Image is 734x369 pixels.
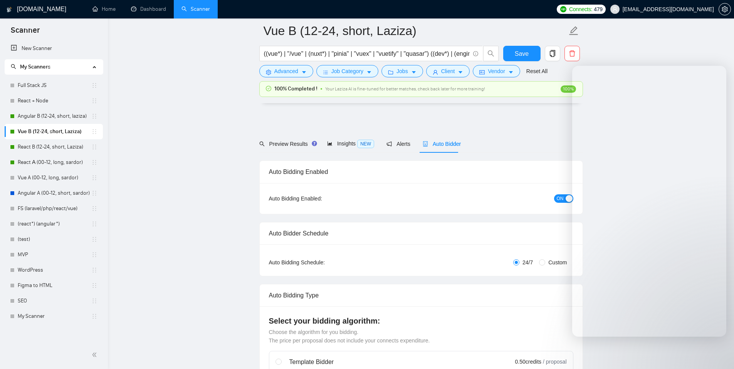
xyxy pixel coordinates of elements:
[526,67,548,75] a: Reset All
[91,129,97,135] span: holder
[91,236,97,242] span: holder
[5,262,103,278] li: WordPress
[545,46,560,61] button: copy
[708,343,726,361] iframe: Intercom live chat
[274,85,317,93] span: 100% Completed !
[5,155,103,170] li: React А (00-12, long, sardor)
[269,161,573,183] div: Auto Bidding Enabled
[561,85,576,93] span: 100%
[543,358,566,366] span: / proposal
[20,63,50,70] span: My Scanners
[289,357,468,367] div: Template Bidder
[565,50,579,57] span: delete
[331,67,363,75] span: Job Category
[92,6,116,12] a: homeHome
[327,141,333,146] span: area-chart
[92,351,99,359] span: double-left
[264,21,567,40] input: Scanner name...
[91,144,97,150] span: holder
[411,69,417,75] span: caret-down
[18,309,91,324] a: My Scanner
[274,67,298,75] span: Advanced
[719,6,731,12] a: setting
[484,50,498,57] span: search
[18,201,91,216] a: FS (laravel/php/react/vue)
[423,141,461,147] span: Auto Bidder
[479,69,485,75] span: idcard
[572,66,726,337] iframe: Intercom live chat
[181,6,210,12] a: searchScanner
[259,141,315,147] span: Preview Results
[5,139,103,155] li: React B (12-24, short, Laziza)
[5,93,103,109] li: React + Node
[5,247,103,262] li: MVP
[5,278,103,293] li: Figma to HTML
[560,6,566,12] img: upwork-logo.png
[18,247,91,262] a: MVP
[91,221,97,227] span: holder
[266,69,271,75] span: setting
[719,3,731,15] button: setting
[259,141,265,147] span: search
[18,109,91,124] a: Angular B (12-24, short, laziza)
[473,51,478,56] span: info-circle
[91,267,97,273] span: holder
[91,190,97,196] span: holder
[18,278,91,293] a: Figma to HTML
[381,65,423,77] button: folderJobscaret-down
[441,67,455,75] span: Client
[503,46,541,61] button: Save
[269,284,573,306] div: Auto Bidding Type
[269,329,430,344] span: Choose the algorithm for you bidding. The price per proposal does not include your connects expen...
[5,124,103,139] li: Vue B (12-24, short, Laziza)
[5,109,103,124] li: Angular B (12-24, short, laziza)
[594,5,602,13] span: 479
[131,6,166,12] a: dashboardDashboard
[5,78,103,93] li: Full Stack JS
[388,69,393,75] span: folder
[519,258,536,267] span: 24/7
[11,63,50,70] span: My Scanners
[323,69,328,75] span: bars
[259,65,313,77] button: settingAdvancedcaret-down
[557,194,564,203] span: ON
[91,175,97,181] span: holder
[11,41,97,56] a: New Scanner
[269,258,370,267] div: Auto Bidding Schedule:
[18,93,91,109] a: React + Node
[18,262,91,278] a: WordPress
[264,49,470,58] input: Search Freelance Jobs...
[7,3,12,16] img: logo
[569,26,579,36] span: edit
[5,25,46,41] span: Scanner
[18,124,91,139] a: Vue B (12-24, short, Laziza)
[488,67,505,75] span: Vendor
[316,65,378,77] button: barsJob Categorycaret-down
[386,141,392,147] span: notification
[458,69,463,75] span: caret-down
[91,252,97,258] span: holder
[91,298,97,304] span: holder
[269,194,370,203] div: Auto Bidding Enabled:
[18,185,91,201] a: Angular A (00-12, short, sardor)
[508,69,514,75] span: caret-down
[18,139,91,155] a: React B (12-24, short, Laziza)
[269,222,573,244] div: Auto Bidder Schedule
[301,69,307,75] span: caret-down
[5,170,103,185] li: Vue A (00-12, long, sardor)
[366,69,372,75] span: caret-down
[11,64,16,69] span: search
[569,5,592,13] span: Connects:
[5,216,103,232] li: (react*) (angular*)
[91,159,97,165] span: holder
[433,69,438,75] span: user
[18,216,91,232] a: (react*) (angular*)
[426,65,470,77] button: userClientcaret-down
[91,313,97,319] span: holder
[396,67,408,75] span: Jobs
[91,82,97,88] span: holder
[91,98,97,104] span: holder
[386,141,410,147] span: Alerts
[18,78,91,93] a: Full Stack JS
[91,282,97,289] span: holder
